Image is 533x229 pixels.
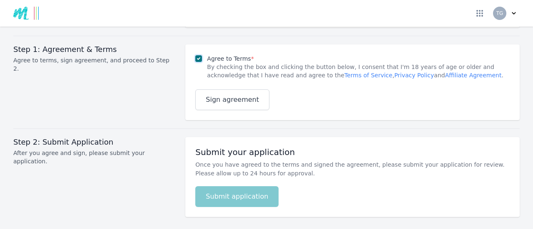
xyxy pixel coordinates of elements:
[344,72,392,79] a: Terms of Service
[13,149,175,165] p: After you agree and sign, please submit your application.
[445,72,502,79] a: Affiliate Agreement
[195,186,279,207] button: Submit application
[207,63,510,79] p: By checking the box and clicking the button below, I consent that I'm 18 years of age or older an...
[195,160,510,178] p: Once you have agreed to the terms and signed the agreement, please submit your application for re...
[195,89,269,110] button: Sign agreement
[13,137,175,147] h3: Step 2: Submit Application
[13,44,175,54] h3: Step 1: Agreement & Terms
[13,56,175,73] p: Agree to terms, sign agreement, and proceed to Step 2.
[394,72,434,79] a: Privacy Policy
[195,147,510,157] h3: Submit your application
[206,95,259,105] span: Sign agreement
[207,55,254,62] label: Agree to Terms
